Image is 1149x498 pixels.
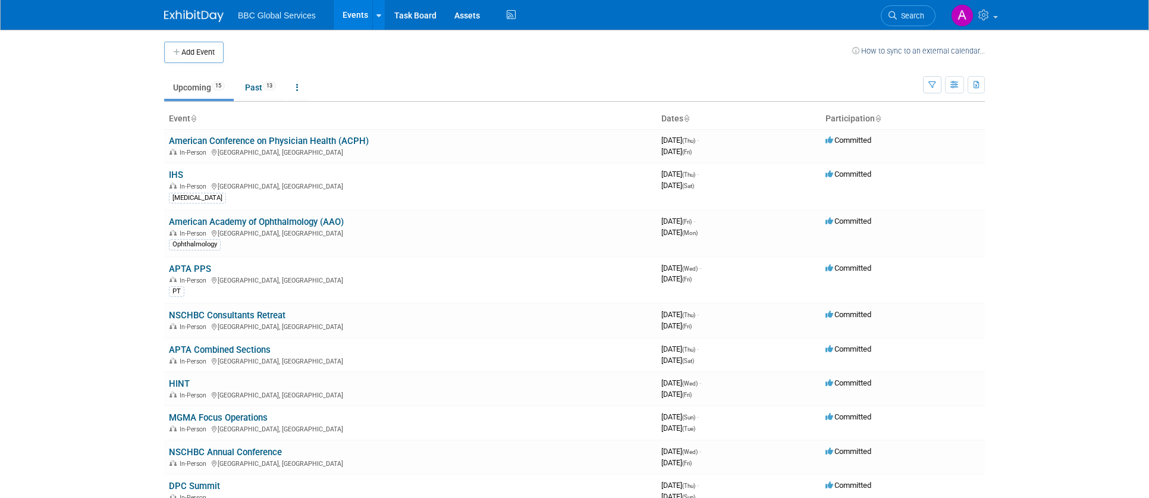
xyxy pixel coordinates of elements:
span: - [699,264,701,273]
img: In-Person Event [169,358,177,364]
span: (Fri) [682,323,692,330]
a: American Conference on Physician Health (ACPH) [169,136,369,146]
button: Add Event [164,42,224,63]
span: (Sat) [682,358,694,364]
span: (Thu) [682,483,695,489]
img: In-Person Event [169,425,177,431]
span: In-Person [180,358,210,365]
span: [DATE] [661,412,699,421]
div: [GEOGRAPHIC_DATA], [GEOGRAPHIC_DATA] [169,458,652,468]
span: [DATE] [661,344,699,353]
img: In-Person Event [169,277,177,283]
a: Upcoming15 [164,76,234,99]
span: [DATE] [661,136,699,145]
span: Committed [825,136,871,145]
span: (Wed) [682,265,698,272]
span: BBC Global Services [238,11,316,20]
a: IHS [169,170,183,180]
span: Committed [825,310,871,319]
span: [DATE] [661,424,695,433]
span: Search [897,11,924,20]
a: MGMA Focus Operations [169,412,268,423]
span: In-Person [180,391,210,399]
span: (Fri) [682,149,692,155]
span: [DATE] [661,458,692,467]
span: (Wed) [682,380,698,387]
span: In-Person [180,460,210,468]
span: [DATE] [661,274,692,283]
span: - [693,217,695,225]
span: [DATE] [661,321,692,330]
div: PT [169,286,184,297]
a: Sort by Start Date [683,114,689,123]
span: In-Person [180,183,210,190]
span: (Fri) [682,218,692,225]
a: DPC Summit [169,481,220,491]
a: American Academy of Ophthalmology (AAO) [169,217,344,227]
span: Committed [825,264,871,273]
span: (Fri) [682,460,692,466]
span: - [697,481,699,490]
span: [DATE] [661,147,692,156]
img: In-Person Event [169,230,177,236]
a: APTA PPS [169,264,211,274]
a: How to sync to an external calendar... [852,46,985,55]
span: (Fri) [682,391,692,398]
span: 15 [212,82,225,90]
a: Sort by Event Name [190,114,196,123]
span: [DATE] [661,310,699,319]
span: [DATE] [661,228,698,237]
span: - [697,412,699,421]
span: - [699,447,701,456]
span: 13 [263,82,276,90]
img: ExhibitDay [164,10,224,22]
a: Search [881,5,935,26]
img: Alex Corrigan [951,4,974,27]
span: In-Person [180,323,210,331]
div: [GEOGRAPHIC_DATA], [GEOGRAPHIC_DATA] [169,181,652,190]
span: [DATE] [661,481,699,490]
span: Committed [825,378,871,387]
div: Ophthalmology [169,239,221,250]
span: - [697,344,699,353]
span: Committed [825,412,871,421]
span: - [697,170,699,178]
img: In-Person Event [169,149,177,155]
span: [DATE] [661,264,701,273]
img: In-Person Event [169,391,177,397]
span: Committed [825,217,871,225]
span: (Thu) [682,137,695,144]
a: Sort by Participation Type [875,114,881,123]
a: HINT [169,378,190,389]
span: [DATE] [661,356,694,365]
div: [GEOGRAPHIC_DATA], [GEOGRAPHIC_DATA] [169,356,652,365]
a: NSCHBC Annual Conference [169,447,282,458]
img: In-Person Event [169,460,177,466]
span: In-Person [180,149,210,156]
div: [MEDICAL_DATA] [169,193,226,203]
div: [GEOGRAPHIC_DATA], [GEOGRAPHIC_DATA] [169,228,652,237]
span: Committed [825,447,871,456]
a: NSCHBC Consultants Retreat [169,310,285,321]
img: In-Person Event [169,183,177,189]
span: (Sat) [682,183,694,189]
span: [DATE] [661,447,701,456]
span: [DATE] [661,170,699,178]
th: Dates [657,109,821,129]
div: [GEOGRAPHIC_DATA], [GEOGRAPHIC_DATA] [169,275,652,284]
span: (Mon) [682,230,698,236]
div: [GEOGRAPHIC_DATA], [GEOGRAPHIC_DATA] [169,321,652,331]
div: [GEOGRAPHIC_DATA], [GEOGRAPHIC_DATA] [169,390,652,399]
span: (Thu) [682,346,695,353]
div: [GEOGRAPHIC_DATA], [GEOGRAPHIC_DATA] [169,147,652,156]
span: (Fri) [682,276,692,283]
span: (Sun) [682,414,695,421]
span: (Thu) [682,171,695,178]
span: Committed [825,344,871,353]
span: Committed [825,481,871,490]
span: [DATE] [661,181,694,190]
th: Event [164,109,657,129]
span: - [697,310,699,319]
a: APTA Combined Sections [169,344,271,355]
img: In-Person Event [169,323,177,329]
